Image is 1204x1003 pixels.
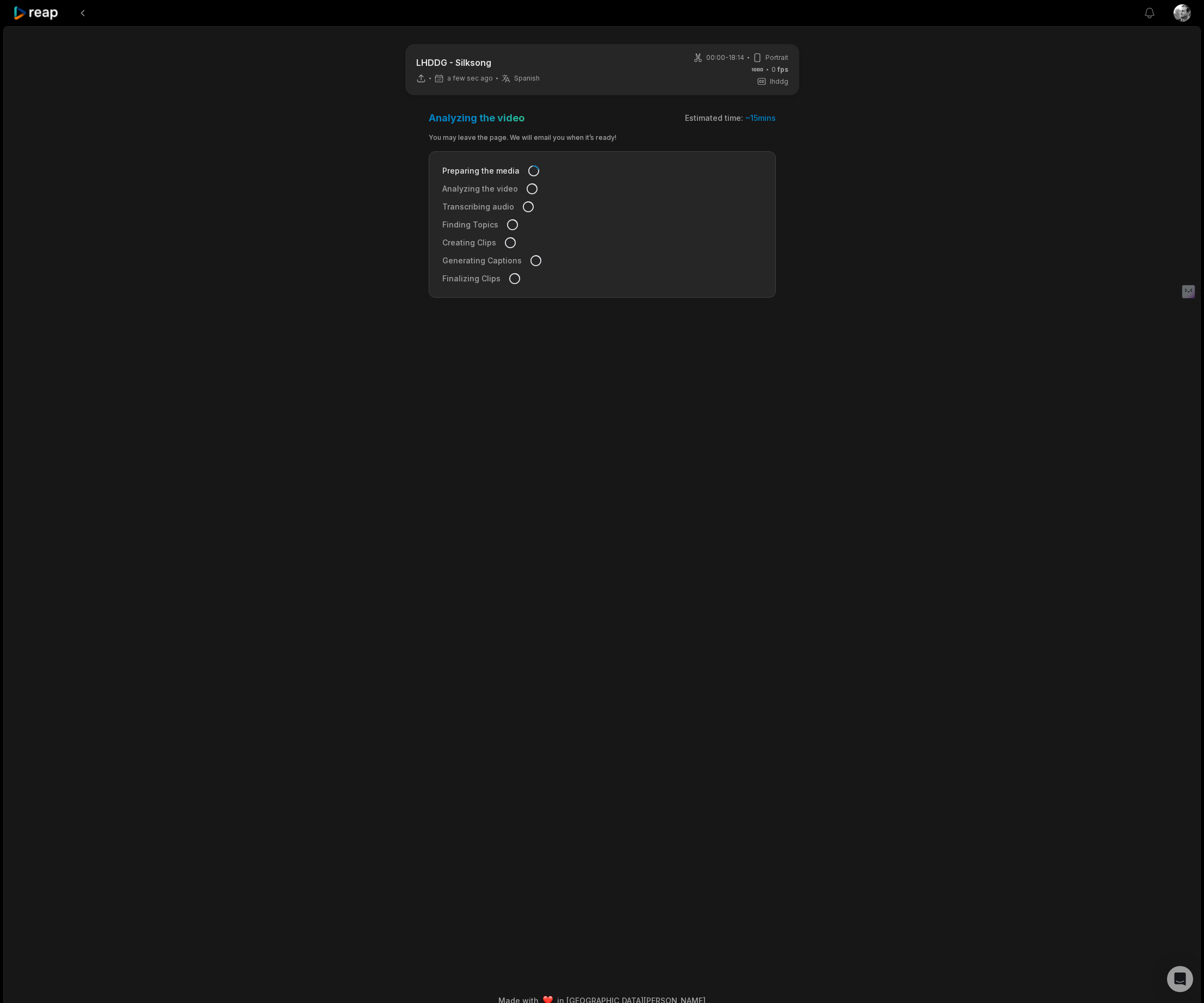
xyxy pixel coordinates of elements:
span: lhddg [770,77,788,87]
span: Generating Captions [442,255,522,266]
span: Transcribing audio [442,201,514,212]
h3: Analyzing the video [429,112,524,124]
p: LHDDG - Silksong [416,56,540,69]
span: Preparing the media [442,165,520,176]
span: Analyzing the video [442,183,518,194]
div: Open Intercom Messenger [1167,966,1193,992]
span: 0 [771,65,788,75]
span: Finding Topics [442,219,498,230]
div: You may leave the page. We will email you when it’s ready! [429,133,776,143]
span: Creating Clips [442,237,496,248]
div: Estimated time: [685,113,776,124]
span: ~ 15 mins [745,113,776,122]
span: a few sec ago [447,74,493,83]
span: 00:00 - 18:14 [706,53,744,63]
span: Spanish [514,74,540,83]
span: Portrait [765,53,788,63]
span: Finalizing Clips [442,273,501,284]
span: fps [777,65,788,73]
